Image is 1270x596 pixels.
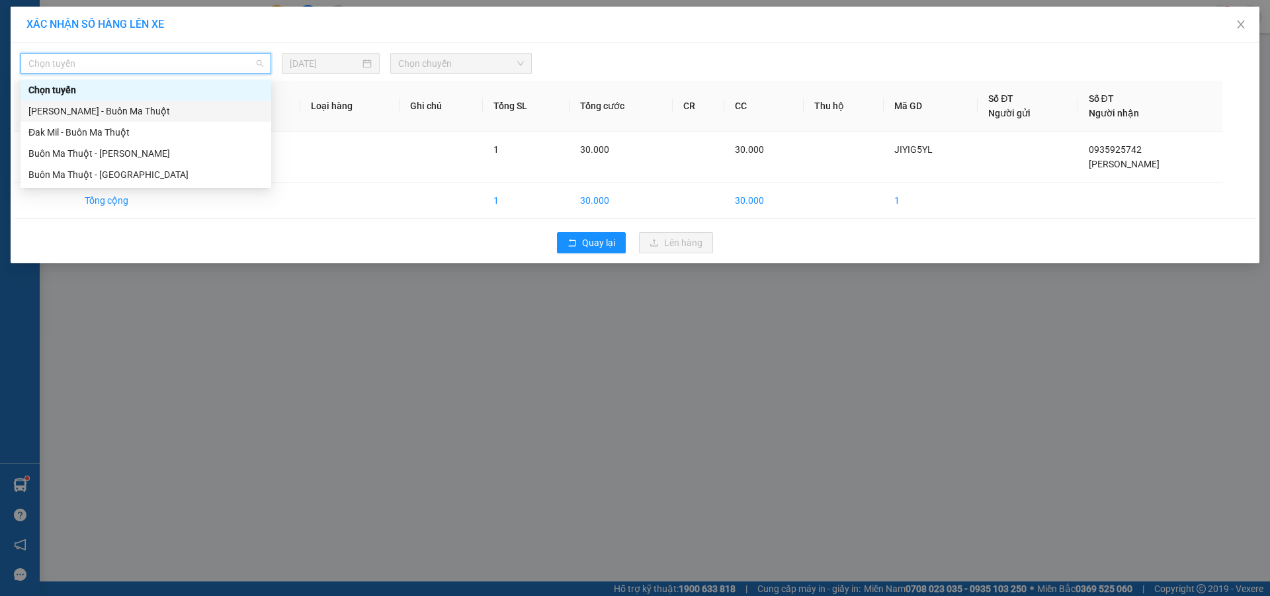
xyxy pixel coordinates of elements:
span: close [1236,19,1246,30]
span: XÁC NHẬN SỐ HÀNG LÊN XE [26,18,164,30]
span: Người gửi [988,108,1031,118]
td: 1 [483,183,570,219]
th: Tổng cước [570,81,673,132]
th: CR [673,81,725,132]
div: Buôn Ma Thuột - [PERSON_NAME] [28,146,263,161]
div: Buôn Ma Thuột - Gia Nghĩa [21,164,271,185]
span: Chọn tuyến [28,54,263,73]
span: 1 [493,144,499,155]
th: Tổng SL [483,81,570,132]
span: [PERSON_NAME] [1089,159,1160,169]
th: CC [724,81,804,132]
td: 30.000 [724,183,804,219]
button: rollbackQuay lại [557,232,626,253]
th: STT [14,81,74,132]
div: Chọn tuyến [21,79,271,101]
td: 1 [884,183,978,219]
div: [PERSON_NAME] - Buôn Ma Thuột [28,104,263,118]
th: Ghi chú [400,81,483,132]
td: 1 [14,132,74,183]
span: Chọn chuyến [398,54,524,73]
span: rollback [568,238,577,249]
span: Số ĐT [988,93,1013,104]
div: Chọn tuyến [28,83,263,97]
th: Mã GD [884,81,978,132]
span: JIYIG5YL [894,144,933,155]
span: Số ĐT [1089,93,1114,104]
th: Thu hộ [804,81,884,132]
span: Quay lại [582,235,615,250]
td: Tổng cộng [74,183,176,219]
div: Buôn Ma Thuột - [GEOGRAPHIC_DATA] [28,167,263,182]
div: Đak Mil - Buôn Ma Thuột [28,125,263,140]
input: 13/08/2025 [290,56,360,71]
div: Gia Nghĩa - Buôn Ma Thuột [21,101,271,122]
span: 30.000 [735,144,764,155]
div: Buôn Ma Thuột - Đak Mil [21,143,271,164]
span: 0935925742 [1089,144,1142,155]
button: uploadLên hàng [639,232,713,253]
button: Close [1222,7,1259,44]
th: Loại hàng [300,81,400,132]
span: 30.000 [580,144,609,155]
span: Người nhận [1089,108,1139,118]
div: Đak Mil - Buôn Ma Thuột [21,122,271,143]
td: 30.000 [570,183,673,219]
